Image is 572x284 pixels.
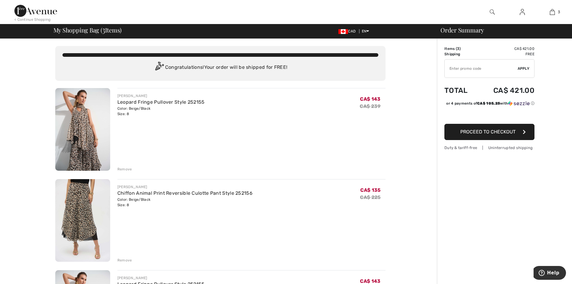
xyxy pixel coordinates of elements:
div: Remove [117,166,132,172]
a: Leopard Fringe Pullover Style 252155 [117,99,205,105]
span: 3 [558,9,560,15]
td: Total [444,80,477,101]
div: [PERSON_NAME] [117,184,253,190]
a: Sign In [515,8,530,16]
span: Proceed to Checkout [460,129,516,135]
img: search the website [490,8,495,16]
img: 1ère Avenue [14,5,57,17]
div: Color: Beige/Black Size: 8 [117,197,253,208]
div: Duty & tariff-free | Uninterrupted shipping [444,145,534,151]
span: CAD [338,29,358,33]
td: CA$ 421.00 [477,46,534,51]
span: CA$ 143 [360,278,380,284]
div: Color: Beige/Black Size: 8 [117,106,205,117]
s: CA$ 225 [360,194,380,200]
div: < Continue Shopping [14,17,51,22]
div: or 4 payments ofCA$ 105.25withSezzle Click to learn more about Sezzle [444,101,534,108]
img: Canadian Dollar [338,29,348,34]
iframe: Opens a widget where you can find more information [534,266,566,281]
td: Items ( ) [444,46,477,51]
button: Proceed to Checkout [444,124,534,140]
span: 3 [102,26,105,33]
div: Remove [117,258,132,263]
img: Chiffon Animal Print Reversible Culotte Pant Style 252156 [55,179,110,262]
div: Congratulations! Your order will be shipped for FREE! [62,62,378,74]
span: CA$ 105.25 [477,101,500,105]
img: Leopard Fringe Pullover Style 252155 [55,88,110,171]
td: Free [477,51,534,57]
div: [PERSON_NAME] [117,275,205,281]
s: CA$ 239 [360,103,380,109]
div: Order Summary [433,27,568,33]
img: Sezzle [508,101,530,106]
input: Promo code [445,60,518,78]
div: [PERSON_NAME] [117,93,205,99]
span: CA$ 143 [360,96,380,102]
img: My Bag [550,8,555,16]
a: 3 [537,8,567,16]
div: or 4 payments of with [446,101,534,106]
span: My Shopping Bag ( Items) [53,27,122,33]
a: Chiffon Animal Print Reversible Culotte Pant Style 252156 [117,190,253,196]
span: CA$ 135 [360,187,380,193]
span: Apply [518,66,530,71]
td: CA$ 421.00 [477,80,534,101]
img: My Info [520,8,525,16]
span: 3 [457,47,459,51]
img: Congratulation2.svg [153,62,165,74]
span: EN [362,29,369,33]
td: Shipping [444,51,477,57]
iframe: PayPal-paypal [444,108,534,122]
